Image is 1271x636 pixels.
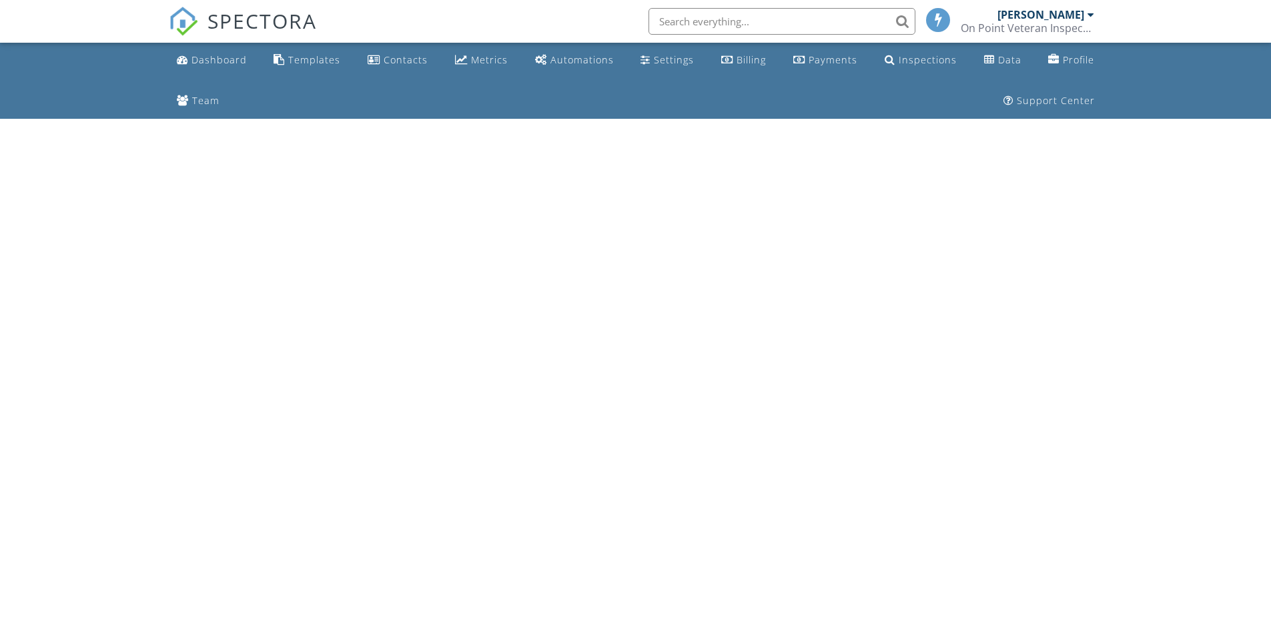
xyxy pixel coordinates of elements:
span: SPECTORA [207,7,317,35]
div: Data [998,53,1021,66]
div: Metrics [471,53,508,66]
div: Templates [288,53,340,66]
a: Inspections [879,48,962,73]
a: Templates [268,48,346,73]
input: Search everything... [649,8,915,35]
a: Contacts [362,48,433,73]
a: Automations (Basic) [530,48,619,73]
a: Billing [716,48,771,73]
a: Data [979,48,1027,73]
div: [PERSON_NAME] [997,8,1084,21]
div: Support Center [1017,94,1095,107]
div: Dashboard [191,53,247,66]
a: Dashboard [171,48,252,73]
div: Contacts [384,53,428,66]
div: Payments [809,53,857,66]
div: Team [192,94,220,107]
a: Settings [635,48,699,73]
img: The Best Home Inspection Software - Spectora [169,7,198,36]
div: Billing [737,53,766,66]
div: On Point Veteran Inspections LLC [961,21,1094,35]
a: SPECTORA [169,18,317,46]
a: Team [171,89,225,113]
a: Metrics [450,48,513,73]
a: Company Profile [1043,48,1100,73]
div: Automations [550,53,614,66]
div: Inspections [899,53,957,66]
a: Support Center [998,89,1100,113]
div: Settings [654,53,694,66]
a: Payments [788,48,863,73]
div: Profile [1063,53,1094,66]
